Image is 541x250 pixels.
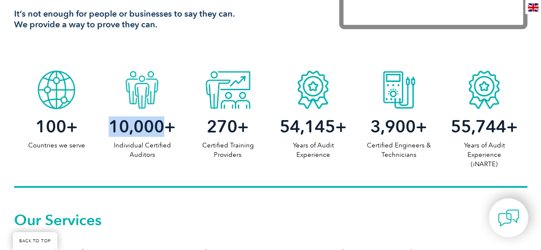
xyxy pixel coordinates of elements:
[270,120,356,133] h2: +
[13,232,57,250] a: BACK TO TOP
[498,207,519,229] img: contact-chat.png
[451,116,506,137] span: 55,744
[185,120,270,133] h2: +
[14,120,100,133] h2: +
[14,9,313,30] h3: It’s not enough for people or businesses to say they can. We provide a way to prove they can.
[109,116,164,137] span: 10,000
[370,116,416,137] span: 3,900
[99,120,185,133] h2: +
[441,141,527,169] p: Years of Audit Experience (iNARTE)
[356,120,441,133] h2: +
[99,141,185,159] p: Individual Certified Auditors
[207,116,237,137] span: 270
[270,141,356,159] p: Years of Audit Experience
[14,141,100,150] p: Countries we serve
[14,213,527,227] h2: Our Services
[185,141,270,159] p: Certified Training Providers
[35,116,66,137] span: 100
[528,3,538,12] img: en
[441,120,527,133] h2: +
[356,141,441,159] p: Certified Engineers & Technicians
[280,116,335,137] span: 54,145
